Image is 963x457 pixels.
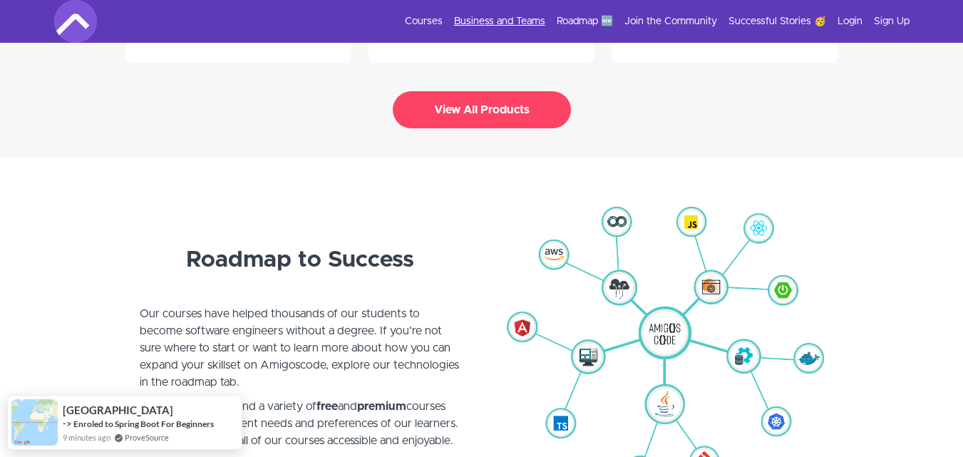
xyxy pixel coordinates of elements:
[557,14,613,29] a: Roadmap 🆕
[624,14,717,29] a: Join the Community
[454,14,545,29] a: Business and Teams
[73,419,214,429] a: Enroled to Spring Boot For Beginners
[125,431,169,443] a: ProveSource
[140,305,460,391] p: Our courses have helped thousands of our students to become software engineers without a degree. ...
[728,14,826,29] a: Successful Stories 🥳
[11,399,58,446] img: provesource social proof notification image
[874,14,910,29] a: Sign Up
[405,14,443,29] a: Courses
[186,249,414,272] strong: Roadmap to Success
[393,91,571,128] button: View All Products
[393,108,571,115] a: View All Products
[316,401,338,412] strong: free
[838,14,862,29] a: Login
[357,401,406,412] strong: premium
[63,431,110,443] span: 9 minutes ago
[63,404,173,416] span: [GEOGRAPHIC_DATA]
[63,418,72,429] span: ->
